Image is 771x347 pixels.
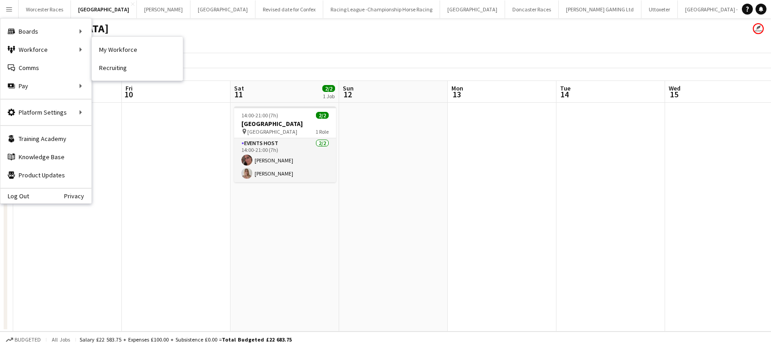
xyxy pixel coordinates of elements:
[19,0,71,18] button: Worcester Races
[234,106,336,182] app-job-card: 14:00-21:00 (7h)2/2[GEOGRAPHIC_DATA] [GEOGRAPHIC_DATA]1 RoleEvents Host2/214:00-21:00 (7h)[PERSON...
[247,128,297,135] span: [GEOGRAPHIC_DATA]
[559,0,641,18] button: [PERSON_NAME] GAMING Ltd
[753,23,764,34] app-user-avatar: Jane Whittaker
[80,336,292,343] div: Salary £22 583.75 + Expenses £100.00 + Subsistence £0.00 =
[343,84,354,92] span: Sun
[0,59,91,77] a: Comms
[190,0,255,18] button: [GEOGRAPHIC_DATA]
[505,0,559,18] button: Doncaster Races
[440,0,505,18] button: [GEOGRAPHIC_DATA]
[341,89,354,100] span: 12
[0,77,91,95] div: Pay
[451,84,463,92] span: Mon
[0,22,91,40] div: Boards
[0,192,29,200] a: Log Out
[5,335,42,345] button: Budgeted
[71,0,137,18] button: [GEOGRAPHIC_DATA]
[64,192,91,200] a: Privacy
[669,84,681,92] span: Wed
[0,40,91,59] div: Workforce
[315,128,329,135] span: 1 Role
[323,0,440,18] button: Racing League -Championship Horse Racing
[641,0,678,18] button: Uttoxeter
[450,89,463,100] span: 13
[559,89,571,100] span: 14
[241,112,278,119] span: 14:00-21:00 (7h)
[125,84,133,92] span: Fri
[323,93,335,100] div: 1 Job
[0,103,91,121] div: Platform Settings
[50,336,72,343] span: All jobs
[322,85,335,92] span: 2/2
[560,84,571,92] span: Tue
[667,89,681,100] span: 15
[316,112,329,119] span: 2/2
[92,59,183,77] a: Recruiting
[233,89,244,100] span: 11
[0,166,91,184] a: Product Updates
[15,337,41,343] span: Budgeted
[234,84,244,92] span: Sat
[0,148,91,166] a: Knowledge Base
[137,0,190,18] button: [PERSON_NAME]
[124,89,133,100] span: 10
[255,0,323,18] button: Revised date for Confex
[222,336,292,343] span: Total Budgeted £22 683.75
[234,138,336,182] app-card-role: Events Host2/214:00-21:00 (7h)[PERSON_NAME][PERSON_NAME]
[92,40,183,59] a: My Workforce
[0,130,91,148] a: Training Academy
[234,120,336,128] h3: [GEOGRAPHIC_DATA]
